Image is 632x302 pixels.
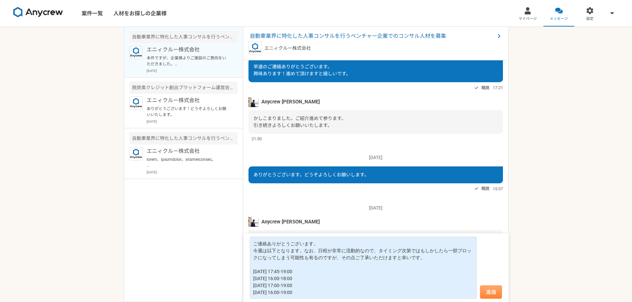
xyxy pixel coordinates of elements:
[261,218,320,225] span: Anycrew [PERSON_NAME]
[586,16,594,22] span: 設定
[147,119,238,124] p: [DATE]
[480,285,502,299] button: 送信
[147,96,229,104] p: エニィクルー株式会社
[264,45,311,52] p: エニィクルー株式会社
[129,132,238,145] div: 自動車業界に特化した人事コンサルを行うベンチャー企業での採用担当を募集
[147,106,229,118] p: ありがとうございます！どうぞよろしくお願いいたします。
[481,185,489,193] span: 既読
[493,85,503,91] span: 17:21
[481,84,489,92] span: 既読
[129,147,143,160] img: logo_text_blue_01.png
[253,172,369,177] span: ありがとうございます。どうぞよろしくお願いします。
[250,32,495,40] span: 自動車業界に特化した人事コンサルを行うベンチャー企業でのコンサル人材を募集
[248,41,262,55] img: logo_text_blue_01.png
[147,147,229,155] p: エニィクルー株式会社
[129,31,238,43] div: 自動車業界に特化した人事コンサルを行うベンチャー企業でのコンサル人材を募集
[129,46,143,59] img: logo_text_blue_01.png
[248,217,258,227] img: tomoya_yamashita.jpeg
[251,136,262,142] span: 21:30
[248,205,503,211] p: [DATE]
[250,237,477,299] textarea: ご連絡ありがとうございます。 今週は以下となります。なお、日程が非常に流動的なので、タイミング次第ではもしかしたら一部ブロックになってしまう可能性も有るのですが、その点ご了承いただけますと幸いで...
[147,156,229,168] p: lorem、ipsumdolor。sitametconsec。 ▼adipisci ●1967/4-7410/8： eliTSedd。Eiusmo Temporin Utlabore(etdol...
[493,186,503,192] span: 15:37
[519,16,537,22] span: マイページ
[253,64,351,76] span: 早速のご連絡ありがとうございます。 興味あります！進めて頂けますと嬉しいです。
[253,116,346,128] span: かしこまりました。ご紹介進めて参ります。 引き続きよろしくお願いいたします。
[261,98,320,105] span: Anycrew [PERSON_NAME]
[248,97,258,107] img: tomoya_yamashita.jpeg
[147,55,229,67] p: 本件ですが、企業様よりご面談のご意向をいただきました。 今週来週の[PERSON_NAME]のご都合についてお伺いできますでしょうか？よろしくお願いいたします。
[550,16,568,22] span: メッセージ
[129,96,143,110] img: logo_text_blue_01.png
[147,68,238,73] p: [DATE]
[129,82,238,94] div: 脱炭素クレジット創出プラットフォーム運営会社での事業推進を行う方を募集
[13,7,63,18] img: 8DqYSo04kwAAAAASUVORK5CYII=
[147,46,229,54] p: エニィクルー株式会社
[147,170,238,175] p: [DATE]
[248,154,503,161] p: [DATE]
